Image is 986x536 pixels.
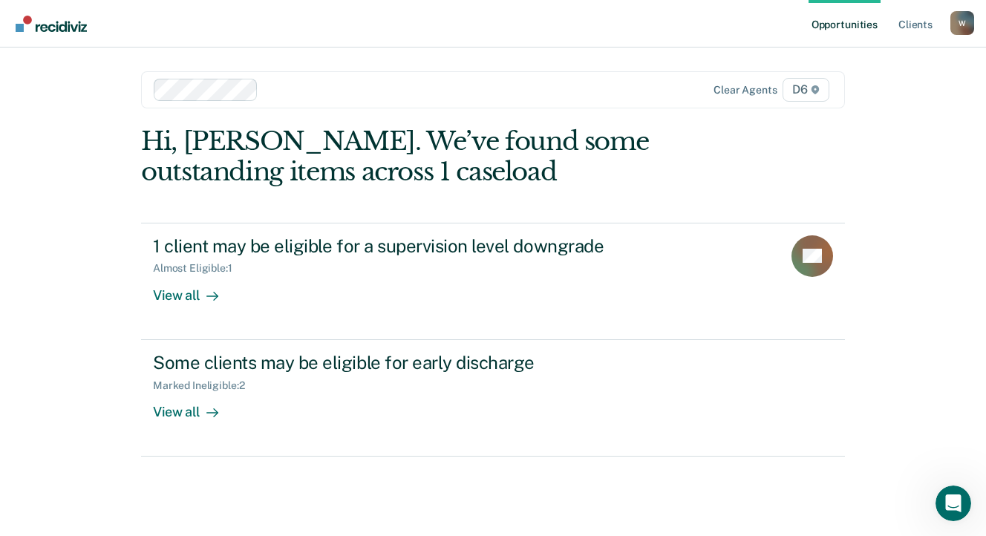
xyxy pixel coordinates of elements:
[16,16,87,32] img: Recidiviz
[153,391,236,420] div: View all
[950,11,974,35] button: Profile dropdown button
[141,340,845,457] a: Some clients may be eligible for early dischargeMarked Ineligible:2View all
[141,126,704,187] div: Hi, [PERSON_NAME]. We’ve found some outstanding items across 1 caseload
[153,275,236,304] div: View all
[950,11,974,35] div: W
[714,84,777,97] div: Clear agents
[153,379,256,392] div: Marked Ineligible : 2
[153,235,674,257] div: 1 client may be eligible for a supervision level downgrade
[783,78,829,102] span: D6
[936,486,971,521] iframe: Intercom live chat
[153,352,674,373] div: Some clients may be eligible for early discharge
[153,262,244,275] div: Almost Eligible : 1
[141,223,845,340] a: 1 client may be eligible for a supervision level downgradeAlmost Eligible:1View all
